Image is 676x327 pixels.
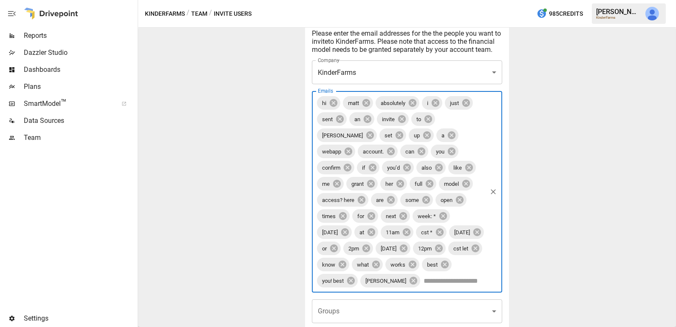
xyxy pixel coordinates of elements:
[317,244,332,253] span: or
[371,193,398,207] div: are
[439,179,464,189] span: model
[376,98,410,108] span: absolutely
[317,258,349,271] div: know
[317,98,331,108] span: hi
[380,177,407,191] div: her
[343,242,373,255] div: 2pm
[380,179,398,189] span: her
[317,260,340,270] span: know
[449,225,484,239] div: [DATE]
[448,163,467,173] span: like
[317,96,340,110] div: hi
[376,96,419,110] div: absolutely
[410,177,436,191] div: full
[411,114,426,124] span: to
[448,161,476,174] div: like
[596,8,640,16] div: [PERSON_NAME]
[436,195,458,205] span: open
[318,87,333,94] label: Emails
[377,114,400,124] span: invite
[352,258,383,271] div: what
[376,244,402,253] span: [DATE]
[354,225,378,239] div: at
[24,99,112,109] span: SmartModel
[24,133,136,143] span: Team
[377,112,409,126] div: invite
[436,131,450,140] span: a
[191,9,207,19] button: Team
[640,2,664,26] button: Julie Wilton
[416,225,447,239] div: cst *
[381,227,404,237] span: 11am
[385,258,419,271] div: works
[382,163,405,173] span: you’d
[346,179,369,189] span: grant
[439,177,473,191] div: model
[487,186,499,198] button: Clear
[422,260,443,270] span: best
[431,145,458,158] div: you
[24,313,136,324] span: Settings
[379,128,406,142] div: set
[24,116,136,126] span: Data Sources
[448,244,473,253] span: cst let
[445,98,464,108] span: just
[317,114,338,124] span: sent
[317,112,347,126] div: sent
[317,128,377,142] div: [PERSON_NAME]
[317,209,350,223] div: times
[422,96,442,110] div: i
[317,211,341,221] span: times
[317,161,354,174] div: confirm
[317,145,355,158] div: webapp
[317,179,335,189] span: me
[317,195,359,205] span: access? here
[317,193,368,207] div: access? here
[24,65,136,75] span: Dashboards
[317,163,345,173] span: confirm
[352,211,369,221] span: for
[354,227,369,237] span: at
[318,57,339,64] label: Company
[409,131,425,140] span: up
[352,209,378,223] div: for
[413,242,446,255] div: 12pm
[409,128,434,142] div: up
[371,195,389,205] span: are
[145,9,185,19] button: KinderFarms
[24,31,136,41] span: Reports
[400,195,424,205] span: some
[436,128,458,142] div: a
[596,16,640,20] div: KinderFarms
[209,9,212,19] div: /
[352,260,374,270] span: what
[24,48,136,58] span: Dazzler Studio
[24,82,136,92] span: Plans
[317,177,344,191] div: me
[431,147,450,156] span: you
[312,29,502,54] div: Please enter the email addresses for the the people you want to invite to KinderFarms . Please no...
[317,242,341,255] div: or
[357,161,379,174] div: if
[400,193,433,207] div: some
[411,112,435,126] div: to
[357,163,371,173] span: if
[448,242,482,255] div: cst let
[549,9,583,19] span: 985 Credits
[358,147,389,156] span: account.
[187,9,190,19] div: /
[343,96,373,110] div: matt
[358,145,398,158] div: account.
[445,96,473,110] div: just
[317,274,358,287] div: you! best
[400,147,419,156] span: can
[376,242,410,255] div: [DATE]
[312,60,502,84] div: KinderFarms
[379,131,397,140] span: set
[533,6,586,22] button: 985Credits
[413,209,450,223] div: week: *
[349,112,374,126] div: an
[360,274,420,287] div: [PERSON_NAME]
[449,227,475,237] span: [DATE]
[416,163,437,173] span: also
